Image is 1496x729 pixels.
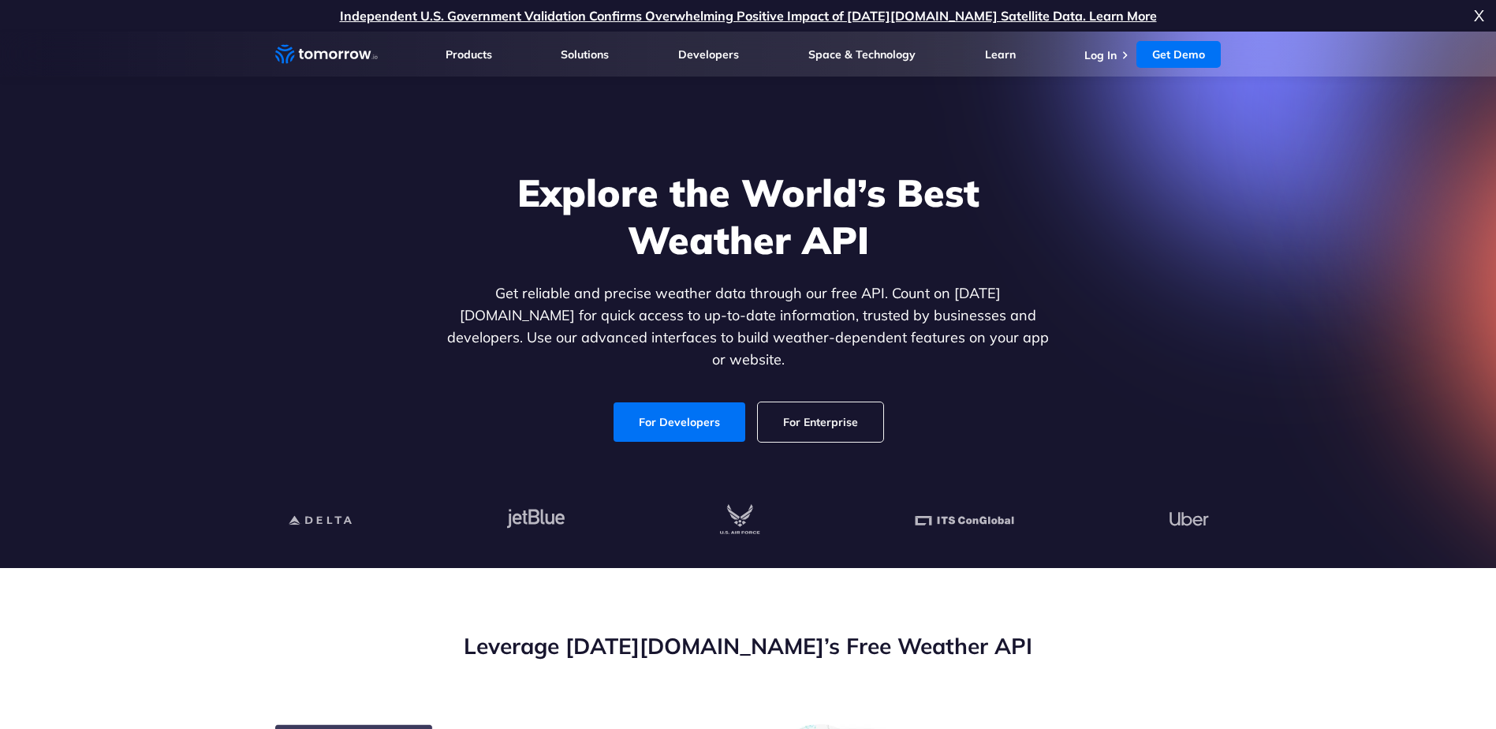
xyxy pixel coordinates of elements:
[808,47,916,62] a: Space & Technology
[340,8,1157,24] a: Independent U.S. Government Validation Confirms Overwhelming Positive Impact of [DATE][DOMAIN_NAM...
[758,402,883,442] a: For Enterprise
[614,402,745,442] a: For Developers
[561,47,609,62] a: Solutions
[446,47,492,62] a: Products
[444,282,1053,371] p: Get reliable and precise weather data through our free API. Count on [DATE][DOMAIN_NAME] for quic...
[1136,41,1221,68] a: Get Demo
[678,47,739,62] a: Developers
[275,631,1222,661] h2: Leverage [DATE][DOMAIN_NAME]’s Free Weather API
[275,43,378,66] a: Home link
[1084,48,1117,62] a: Log In
[444,169,1053,264] h1: Explore the World’s Best Weather API
[985,47,1016,62] a: Learn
